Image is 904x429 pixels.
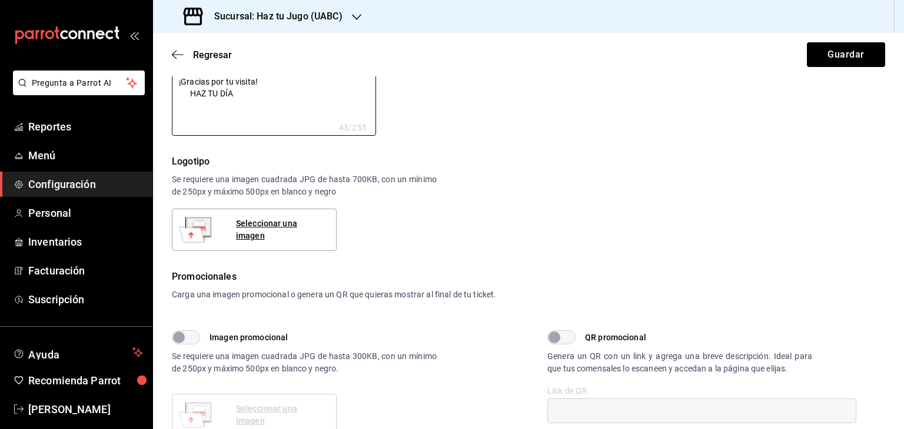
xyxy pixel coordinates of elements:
[28,291,143,307] span: Suscripción
[172,173,437,198] div: Se requiere una imagen cuadrada JPG de hasta 700KB, con un mínimo de 250px y máximo 500px en blan...
[28,401,143,417] span: [PERSON_NAME]
[172,270,885,284] div: Promocionales
[236,217,327,242] div: Seleccionar una imagen
[339,122,367,133] div: 43 /255
[807,42,885,67] button: Guardar
[172,155,885,169] div: Logotipo
[129,31,139,40] button: open_drawer_menu
[172,289,885,301] div: Carga una imagen promocional o genera un QR que quieras mostrar al final de tu ticket.
[8,85,145,98] a: Pregunta a Parrot AI
[172,49,232,61] button: Regresar
[32,77,127,89] span: Pregunta a Parrot AI
[210,331,288,344] span: Imagen promocional
[28,263,143,279] span: Facturación
[28,373,143,388] span: Recomienda Parrot
[28,346,128,360] span: Ayuda
[177,211,214,249] img: Preview
[547,387,856,395] label: Link de QR
[13,71,145,95] button: Pregunta a Parrot AI
[236,403,327,427] div: Seleccionar una imagen
[172,350,437,375] div: Se requiere una imagen cuadrada JPG de hasta 300KB, con un mínimo de 250px y máximo 500px en blan...
[28,205,143,221] span: Personal
[28,119,143,135] span: Reportes
[28,176,143,192] span: Configuración
[193,49,232,61] span: Regresar
[547,350,812,375] div: Genera un QR con un link y agrega una breve descripción. Ideal para que tus comensales lo escanee...
[28,234,143,250] span: Inventarios
[205,9,343,24] h3: Sucursal: Haz tu Jugo (UABC)
[585,331,646,344] span: QR promocional
[28,148,143,163] span: Menú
